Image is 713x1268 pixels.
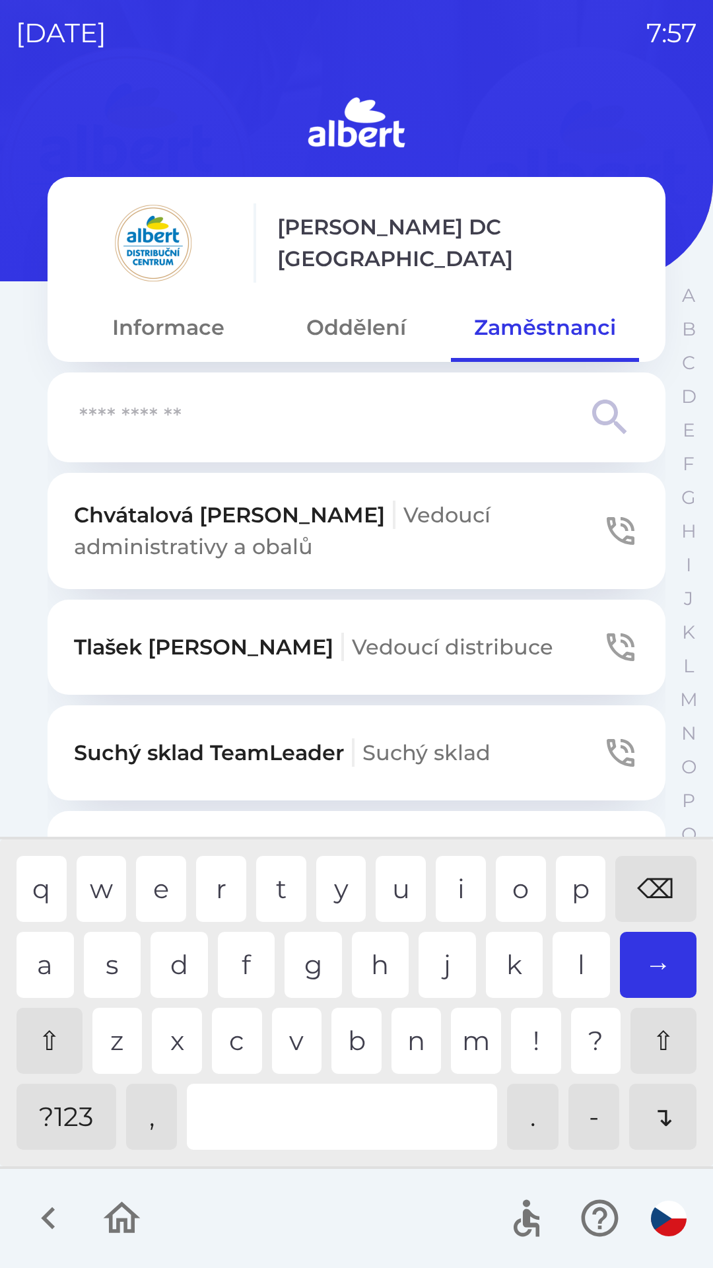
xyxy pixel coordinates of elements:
[74,631,553,663] p: Tlašek [PERSON_NAME]
[362,740,491,765] span: Suchý sklad
[48,600,665,695] button: Tlašek [PERSON_NAME]Vedoucí distribuce
[48,92,665,156] img: Logo
[74,203,232,283] img: 092fc4fe-19c8-4166-ad20-d7efd4551fba.png
[16,13,106,53] p: [DATE]
[74,737,491,769] p: Suchý sklad TeamLeader
[651,1201,687,1236] img: cs flag
[352,634,553,660] span: Vedoucí distribuce
[48,811,665,906] button: Chlazený sklad TeamLeaderChlazený sklad
[74,499,602,563] p: Chvátalová [PERSON_NAME]
[74,304,262,351] button: Informace
[451,304,639,351] button: Zaměstnanci
[48,705,665,800] button: Suchý sklad TeamLeaderSuchý sklad
[277,211,639,275] p: [PERSON_NAME] DC [GEOGRAPHIC_DATA]
[646,13,697,53] p: 7:57
[262,304,450,351] button: Oddělení
[48,473,665,589] button: Chvátalová [PERSON_NAME]Vedoucí administrativy a obalů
